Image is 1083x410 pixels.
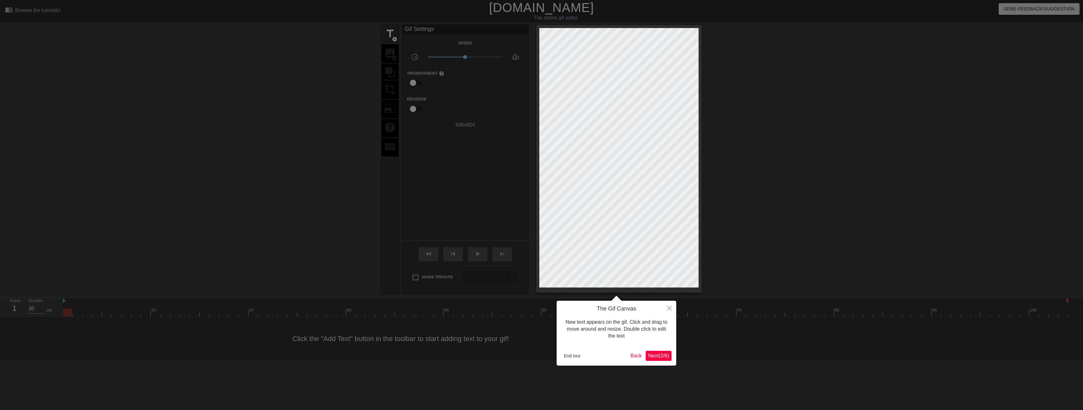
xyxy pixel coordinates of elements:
button: Back [628,351,644,361]
span: Next ( 2 / 6 ) [648,353,669,358]
button: Next [646,351,672,361]
button: End tour [561,351,583,361]
h4: The Gif Canvas [561,305,672,312]
button: Close [662,301,676,315]
div: New text appears on the gif. Click and drag to move around and resize. Double click to edit the text [561,312,672,346]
